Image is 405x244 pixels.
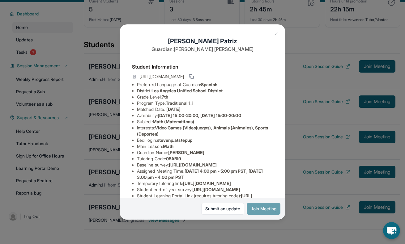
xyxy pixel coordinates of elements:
[201,82,217,87] span: Spanish
[137,100,273,106] li: Program Type:
[169,162,217,167] span: [URL][DOMAIN_NAME]
[274,31,279,36] img: Close Icon
[188,73,195,80] button: Copy link
[137,162,273,168] li: Baseline survey :
[139,74,184,80] span: [URL][DOMAIN_NAME]
[163,144,173,149] span: Math
[137,156,273,162] li: Tutoring Code :
[132,45,273,53] p: Guardian: [PERSON_NAME] [PERSON_NAME]
[137,94,273,100] li: Grade Level:
[157,137,192,143] span: stevenp.atstepup
[162,94,168,99] span: 7th
[137,168,273,180] li: Assigned Meeting Time :
[166,156,181,161] span: 05ABI9
[247,203,280,215] button: Join Meeting
[153,119,194,124] span: Math (Matemáticas)
[168,150,204,155] span: [PERSON_NAME]
[137,187,273,193] li: Student end-of-year survey :
[137,168,263,180] span: [DATE] 4:00 pm - 5:00 pm PST, [DATE] 3:00 pm - 4:00 pm PST
[166,107,181,112] span: [DATE]
[137,125,273,137] li: Interests :
[137,137,273,143] li: Eedi login :
[132,37,273,45] h1: [PERSON_NAME] Patriz
[166,100,194,106] span: Traditional 1:1
[192,187,240,192] span: [URL][DOMAIN_NAME]
[137,193,273,205] li: Student Learning Portal Link (requires tutoring code) :
[183,181,231,186] span: [URL][DOMAIN_NAME]
[158,113,241,118] span: [DATE] 15:00-20:00, [DATE] 15:00-20:00
[137,88,273,94] li: District:
[137,119,273,125] li: Subject :
[137,125,268,137] span: Video Games (Videojuegos), Animals (Animales), Sports (Deportes)
[137,82,273,88] li: Preferred Language of Guardian:
[151,88,223,93] span: Los Angeles Unified School District
[137,112,273,119] li: Availability:
[137,106,273,112] li: Matched Date:
[383,222,400,239] button: chat-button
[201,203,244,215] a: Submit an update
[132,63,273,70] h4: Student Information
[137,180,273,187] li: Temporary tutoring link :
[137,149,273,156] li: Guardian Name :
[137,143,273,149] li: Main Lesson :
